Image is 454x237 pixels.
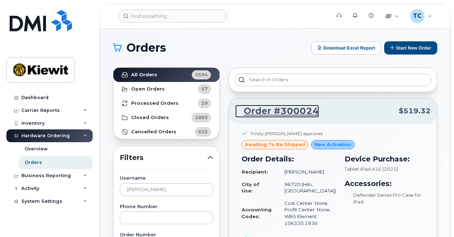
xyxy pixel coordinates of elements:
[131,72,157,78] strong: All Orders
[120,153,207,163] span: Filters
[235,105,319,118] a: Order #300024
[113,82,220,96] a: Open Orders57
[242,154,336,164] h3: Order Details:
[311,41,381,55] button: Download Excel Report
[250,130,323,136] div: Trinity [PERSON_NAME] approved
[423,206,449,232] iframe: Messenger Launcher
[198,128,208,135] span: 625
[127,42,166,53] span: Orders
[113,96,220,110] a: Processed Orders29
[120,205,213,209] label: Phone Number
[345,154,424,164] h3: Device Purchase:
[201,100,208,107] span: 29
[345,178,424,189] h3: Accessories:
[242,169,268,175] strong: Recipient:
[399,106,430,116] span: $519.32
[278,197,336,229] td: Cost Center: None, Profit Center: None, WBS Element: 106330.1936
[131,129,176,135] strong: Cancelled Orders
[278,166,336,178] td: [PERSON_NAME]
[131,86,165,92] strong: Open Orders
[278,178,336,197] td: 96720 (Hilo, [GEOGRAPHIC_DATA])
[242,207,272,219] strong: Accounting Codes:
[242,181,259,194] strong: City of Use:
[345,192,424,205] li: Defender Series Pro Case for iPad
[195,71,208,78] span: 2594
[120,176,213,181] label: Username
[201,86,208,92] span: 57
[113,110,220,125] a: Closed Orders1883
[384,41,437,55] button: Start New Order
[131,115,169,120] strong: Closed Orders
[195,114,208,121] span: 1883
[245,141,305,148] span: awaiting to be shipped
[113,125,220,139] a: Cancelled Orders625
[131,101,179,106] strong: Processed Orders
[345,166,398,172] span: Tablet iPad A16 (2025)
[314,141,351,148] span: New Activation
[234,73,431,86] input: Search in orders
[113,68,220,82] a: All Orders2594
